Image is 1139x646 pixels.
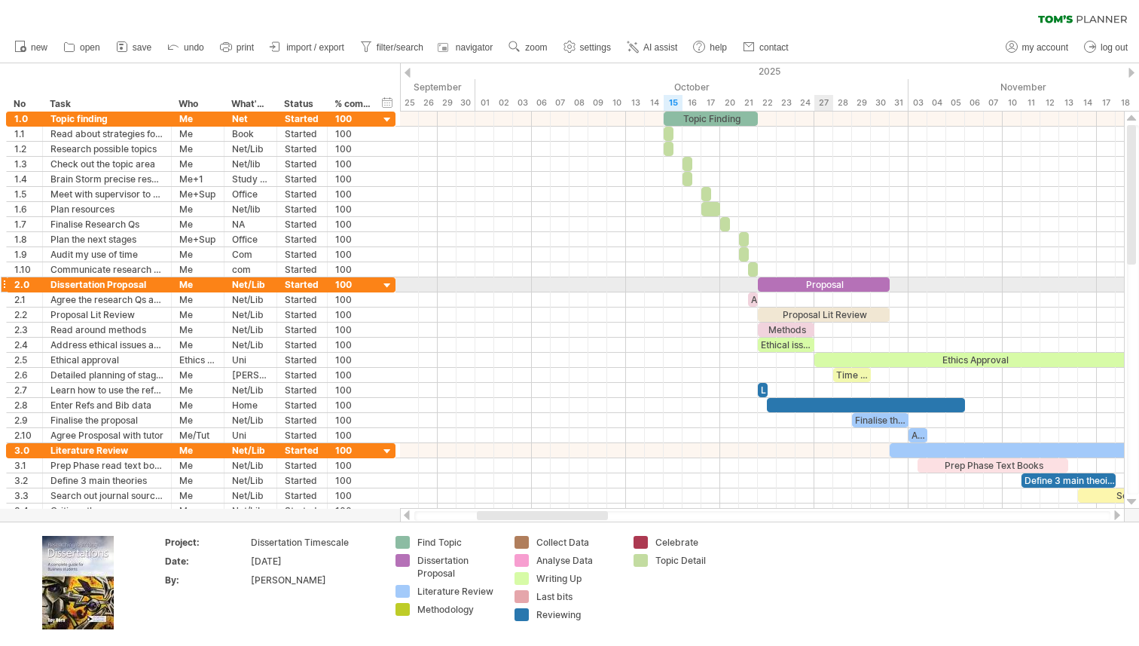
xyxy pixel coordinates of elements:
div: Thursday, 6 November 2025 [965,95,984,111]
div: Critique the sources [50,504,163,518]
div: Friday, 10 October 2025 [607,95,626,111]
div: Finalise the proposal [50,413,163,427]
div: Literature Review [417,585,499,598]
div: Started [285,443,319,458]
span: print [237,42,254,53]
div: Tuesday, 14 October 2025 [645,95,664,111]
div: Date: [165,555,248,568]
div: Meet with supervisor to run Res Qs [50,187,163,201]
div: Me [179,202,216,216]
div: Me [179,262,216,277]
div: 100 [335,217,371,231]
div: Ethics Approval [814,353,1134,367]
div: 2.5 [14,353,35,367]
div: Started [285,232,319,246]
div: Me [179,338,216,352]
div: Net/Lib [232,504,269,518]
div: 100 [335,262,371,277]
div: 100 [335,323,371,337]
div: Who [179,96,215,112]
div: Started [285,292,319,307]
div: Writing Up [536,572,618,585]
div: Started [285,277,319,292]
div: Define 3 main theories [50,473,163,488]
div: Net/Lib [232,338,269,352]
div: 100 [335,277,371,292]
div: 100 [335,488,371,503]
div: 1.9 [14,247,35,262]
div: Status [284,96,319,112]
div: Read about strategies for finding a topic [50,127,163,141]
div: Monday, 10 November 2025 [1003,95,1021,111]
div: Friday, 26 September 2025 [419,95,438,111]
div: Tuesday, 28 October 2025 [833,95,852,111]
div: Wednesday, 22 October 2025 [758,95,777,111]
div: Net/Lib [232,383,269,397]
div: [PERSON_NAME]'s Pl [232,368,269,382]
div: % complete [334,96,371,112]
div: Tuesday, 21 October 2025 [739,95,758,111]
a: contact [739,38,793,57]
div: Me/Tut [179,428,216,442]
a: my account [1002,38,1073,57]
a: import / export [266,38,349,57]
div: Time planning using [PERSON_NAME]'s Planner [833,368,871,382]
div: Me [179,488,216,503]
div: Started [285,368,319,382]
div: Proposal Lit Review [50,308,163,322]
div: Net/Lib [232,142,269,156]
div: Net [232,112,269,126]
a: AI assist [623,38,682,57]
div: Started [285,323,319,337]
div: Net/lib [232,202,269,216]
div: 100 [335,142,371,156]
div: 100 [335,413,371,427]
div: 100 [335,443,371,458]
div: Me [179,292,216,307]
span: contact [759,42,789,53]
span: log out [1101,42,1128,53]
div: Started [285,428,319,442]
div: Agree RQs [748,292,758,307]
div: Me [179,368,216,382]
div: 1.2 [14,142,35,156]
div: Literature Review [50,443,163,458]
span: undo [184,42,204,53]
div: Brain Storm precise research Qs [50,172,163,186]
div: Plan the next stages [50,232,163,246]
div: 100 [335,308,371,322]
div: Me [179,142,216,156]
div: 1.5 [14,187,35,201]
div: Proposal [758,277,890,292]
div: Friday, 17 October 2025 [701,95,720,111]
div: Tuesday, 7 October 2025 [551,95,569,111]
div: Ethics Comm [179,353,216,367]
div: Started [285,247,319,262]
div: Last bits [536,590,618,603]
div: 100 [335,172,371,186]
span: new [31,42,47,53]
div: 100 [335,383,371,397]
div: Plan resources [50,202,163,216]
div: Net/Lib [232,413,269,427]
div: Prep Phase read text books [50,458,163,473]
div: Started [285,217,319,231]
div: Started [285,127,319,141]
div: 1.7 [14,217,35,231]
div: Started [285,488,319,503]
div: 1.10 [14,262,35,277]
div: Net/Lib [232,292,269,307]
div: Topic Finding [664,112,758,126]
div: 1.4 [14,172,35,186]
span: navigator [456,42,493,53]
div: Me [179,504,216,518]
div: Me [179,323,216,337]
div: 100 [335,458,371,473]
div: Ethical approval [50,353,163,367]
div: Me+Sup [179,187,216,201]
div: 2.0 [14,277,35,292]
div: Started [285,157,319,171]
div: 2.7 [14,383,35,397]
div: Learn to ref in Word [758,383,768,397]
div: October 2025 [475,79,908,95]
